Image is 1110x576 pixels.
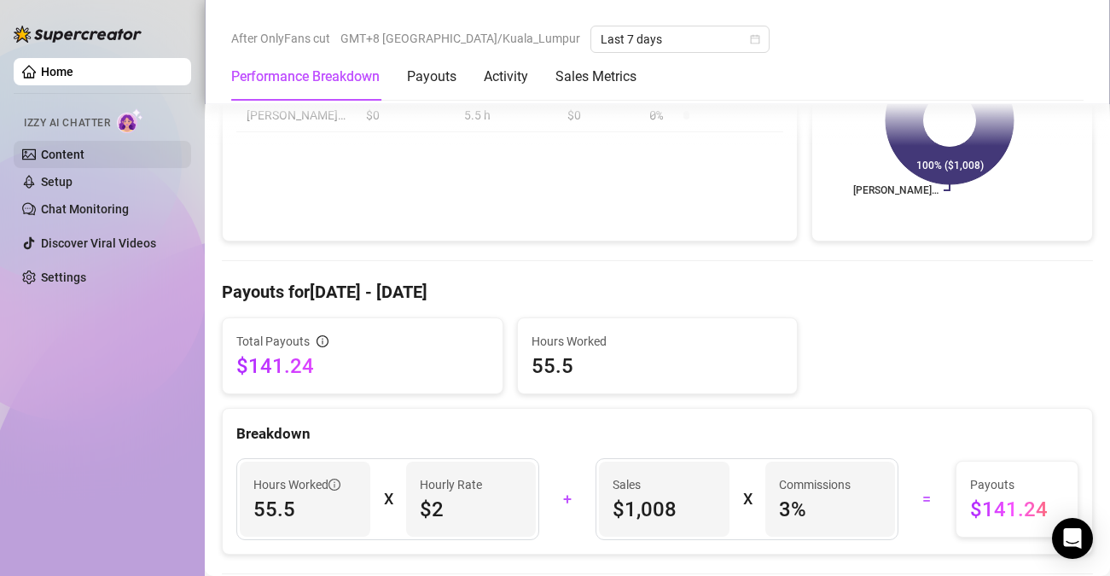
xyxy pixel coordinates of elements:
a: Discover Viral Videos [41,236,156,250]
span: Hours Worked [253,475,340,494]
div: = [909,486,944,513]
span: Izzy AI Chatter [24,115,110,131]
article: Commissions [779,475,851,494]
span: 0 % [649,106,677,125]
div: Open Intercom Messenger [1052,518,1093,559]
span: Sales [613,475,716,494]
div: X [743,486,752,513]
img: AI Chatter [117,108,143,133]
span: $141.24 [236,352,489,380]
td: $0 [356,99,454,132]
div: X [384,486,392,513]
text: [PERSON_NAME]… [853,184,939,196]
a: Content [41,148,84,161]
h4: Payouts for [DATE] - [DATE] [222,280,1093,304]
span: $1,008 [613,496,716,523]
span: Total Payouts [236,332,310,351]
div: Activity [484,67,528,87]
span: info-circle [328,479,340,491]
span: $141.24 [970,496,1065,523]
span: After OnlyFans cut [231,26,330,51]
span: Last 7 days [601,26,759,52]
span: info-circle [317,335,328,347]
div: Payouts [407,67,456,87]
span: GMT+8 [GEOGRAPHIC_DATA]/Kuala_Lumpur [340,26,580,51]
div: Performance Breakdown [231,67,380,87]
div: Breakdown [236,422,1078,445]
span: 55.5 [532,352,784,380]
span: Payouts [970,475,1065,494]
img: logo-BBDzfeDw.svg [14,26,142,43]
span: 55.5 [253,496,357,523]
span: 3 % [779,496,882,523]
span: $2 [420,496,523,523]
a: Home [41,65,73,79]
span: Hours Worked [532,332,784,351]
div: + [549,486,585,513]
td: [PERSON_NAME]… [236,99,356,132]
td: 5.5 h [454,99,557,132]
article: Hourly Rate [420,475,482,494]
a: Setup [41,175,73,189]
td: $0 [557,99,640,132]
a: Chat Monitoring [41,202,129,216]
div: Sales Metrics [555,67,636,87]
a: Settings [41,271,86,284]
span: calendar [750,34,760,44]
